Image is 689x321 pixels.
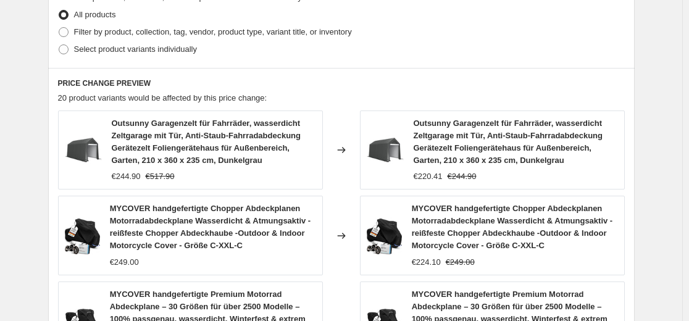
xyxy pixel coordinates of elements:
div: €244.90 [112,170,141,183]
h6: PRICE CHANGE PREVIEW [58,78,625,88]
img: 61Q6HHFX8KL_80x.jpg [65,131,102,169]
strike: €249.00 [446,256,475,269]
span: Outsunny Garagenzelt für Fahrräder, wasserdicht Zeltgarage mit Tür, Anti-Staub-Fahrradabdeckung G... [112,119,301,165]
span: MYCOVER handgefertigte Chopper Abdeckplanen Motorradabdeckplane Wasserdicht & Atmungsaktiv - reiß... [412,204,613,250]
div: €220.41 [414,170,443,183]
strike: €517.90 [146,170,175,183]
span: Select product variants individually [74,44,197,54]
img: 61Q6HHFX8KL_80x.jpg [367,131,404,169]
div: €249.00 [110,256,139,269]
span: Outsunny Garagenzelt für Fahrräder, wasserdicht Zeltgarage mit Tür, Anti-Staub-Fahrradabdeckung G... [414,119,603,165]
img: 71n7txMmVOL_80x.jpg [65,217,100,254]
span: Filter by product, collection, tag, vendor, product type, variant title, or inventory [74,27,352,36]
div: €224.10 [412,256,441,269]
span: All products [74,10,116,19]
span: MYCOVER handgefertigte Chopper Abdeckplanen Motorradabdeckplane Wasserdicht & Atmungsaktiv - reiß... [110,204,311,250]
img: 71n7txMmVOL_80x.jpg [367,217,402,254]
span: 20 product variants would be affected by this price change: [58,93,267,102]
strike: €244.90 [448,170,477,183]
